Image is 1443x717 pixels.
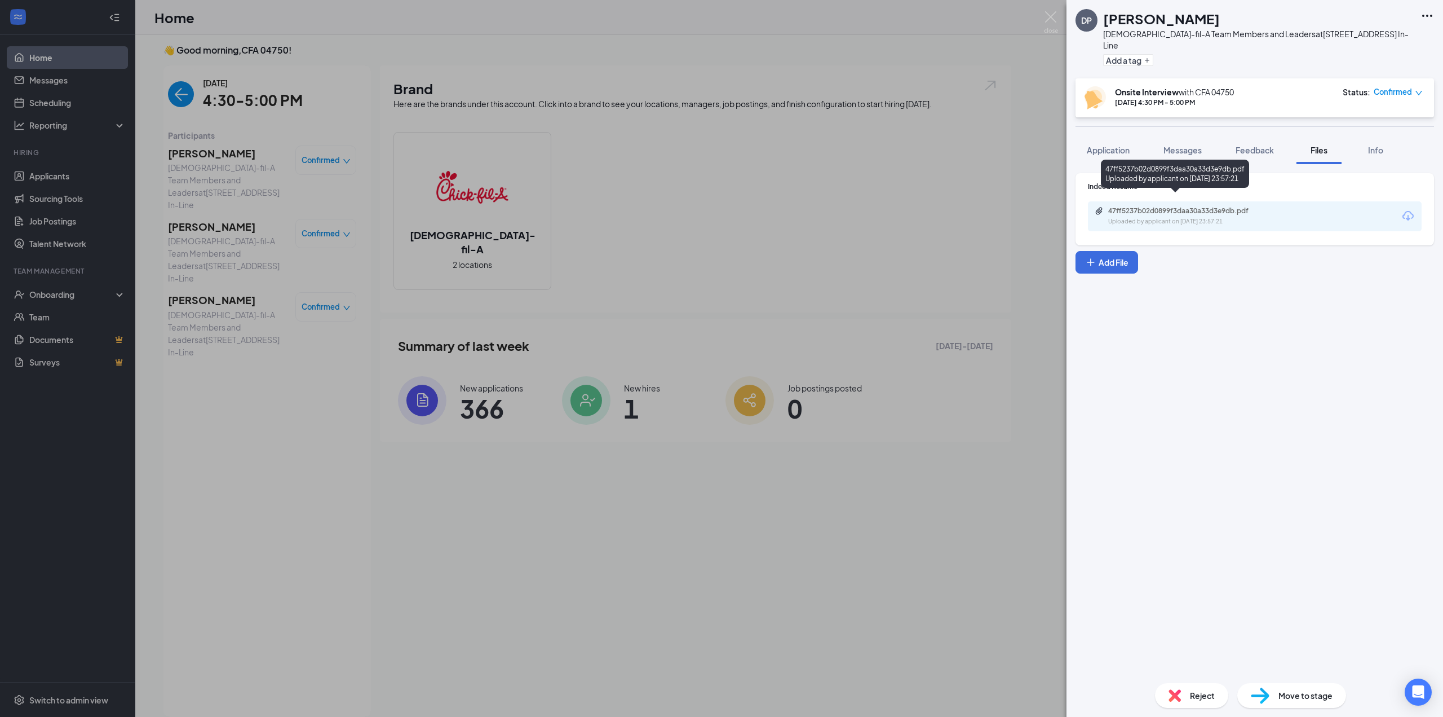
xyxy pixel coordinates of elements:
[1343,86,1370,98] div: Status :
[1103,9,1220,28] h1: [PERSON_NAME]
[1085,257,1096,268] svg: Plus
[1236,145,1274,155] span: Feedback
[1115,98,1234,107] div: [DATE] 4:30 PM - 5:00 PM
[1095,206,1277,226] a: Paperclip47ff5237b02d0899f3daa30a33d3e9db.pdfUploaded by applicant on [DATE] 23:57:21
[1075,251,1138,274] button: Add FilePlus
[1108,206,1266,215] div: 47ff5237b02d0899f3daa30a33d3e9db.pdf
[1088,182,1422,191] div: Indeed Resume
[1087,145,1130,155] span: Application
[1278,689,1333,702] span: Move to stage
[1115,86,1234,98] div: with CFA 04750
[1405,679,1432,706] div: Open Intercom Messenger
[1368,145,1383,155] span: Info
[1081,15,1092,26] div: DP
[1374,86,1412,98] span: Confirmed
[1103,28,1415,51] div: [DEMOGRAPHIC_DATA]-fil-A Team Members and Leaders at [STREET_ADDRESS] In-Line
[1108,217,1277,226] div: Uploaded by applicant on [DATE] 23:57:21
[1190,689,1215,702] span: Reject
[1115,87,1179,97] b: Onsite Interview
[1311,145,1327,155] span: Files
[1101,160,1249,188] div: 47ff5237b02d0899f3daa30a33d3e9db.pdf Uploaded by applicant on [DATE] 23:57:21
[1095,206,1104,215] svg: Paperclip
[1420,9,1434,23] svg: Ellipses
[1163,145,1202,155] span: Messages
[1103,54,1153,66] button: PlusAdd a tag
[1401,209,1415,223] svg: Download
[1415,89,1423,97] span: down
[1144,57,1150,64] svg: Plus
